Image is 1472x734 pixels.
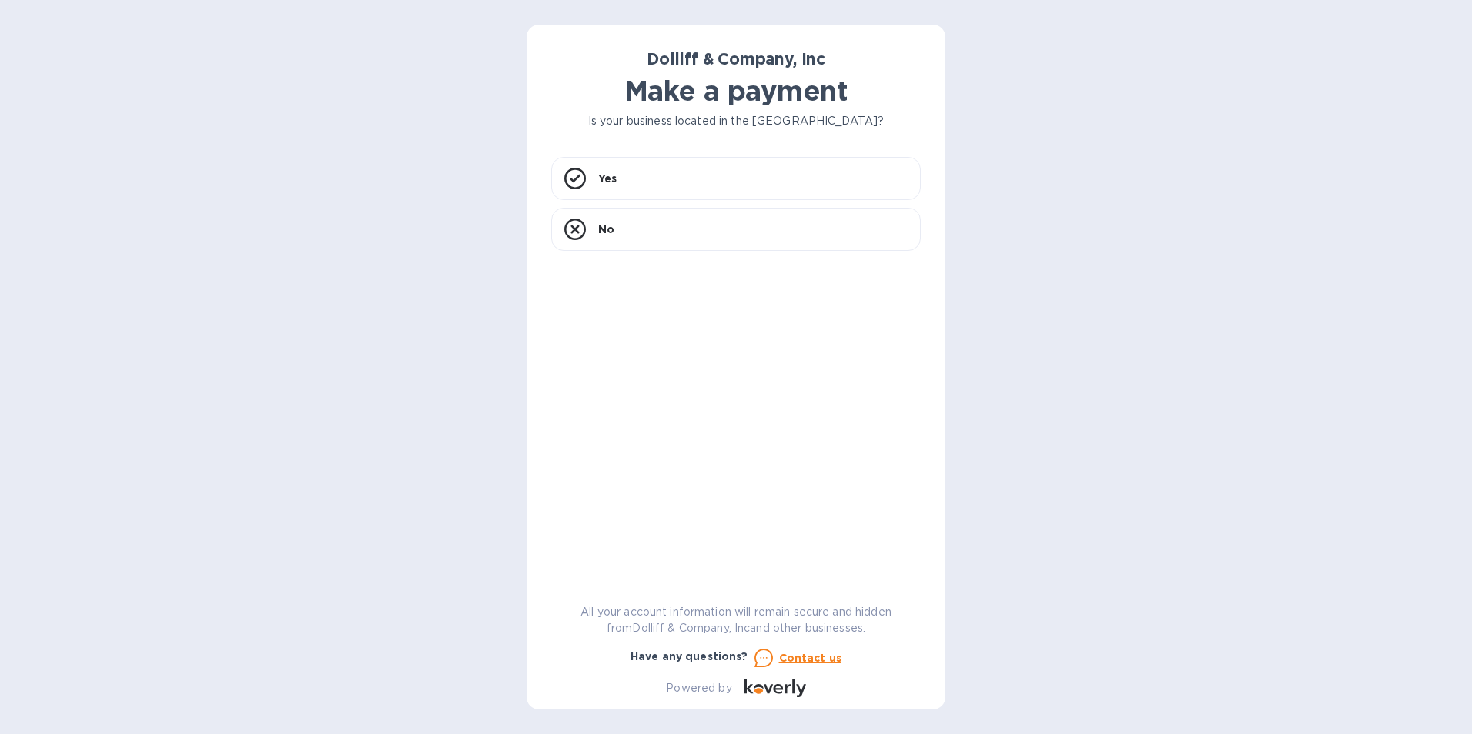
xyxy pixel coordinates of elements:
u: Contact us [779,652,842,664]
p: No [598,222,614,237]
p: Is your business located in the [GEOGRAPHIC_DATA]? [551,113,921,129]
p: Yes [598,171,617,186]
b: Dolliff & Company, Inc [647,49,825,68]
p: Powered by [666,680,731,696]
b: Have any questions? [631,650,748,662]
p: All your account information will remain secure and hidden from Dolliff & Company, Inc and other ... [551,604,921,636]
h1: Make a payment [551,75,921,107]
